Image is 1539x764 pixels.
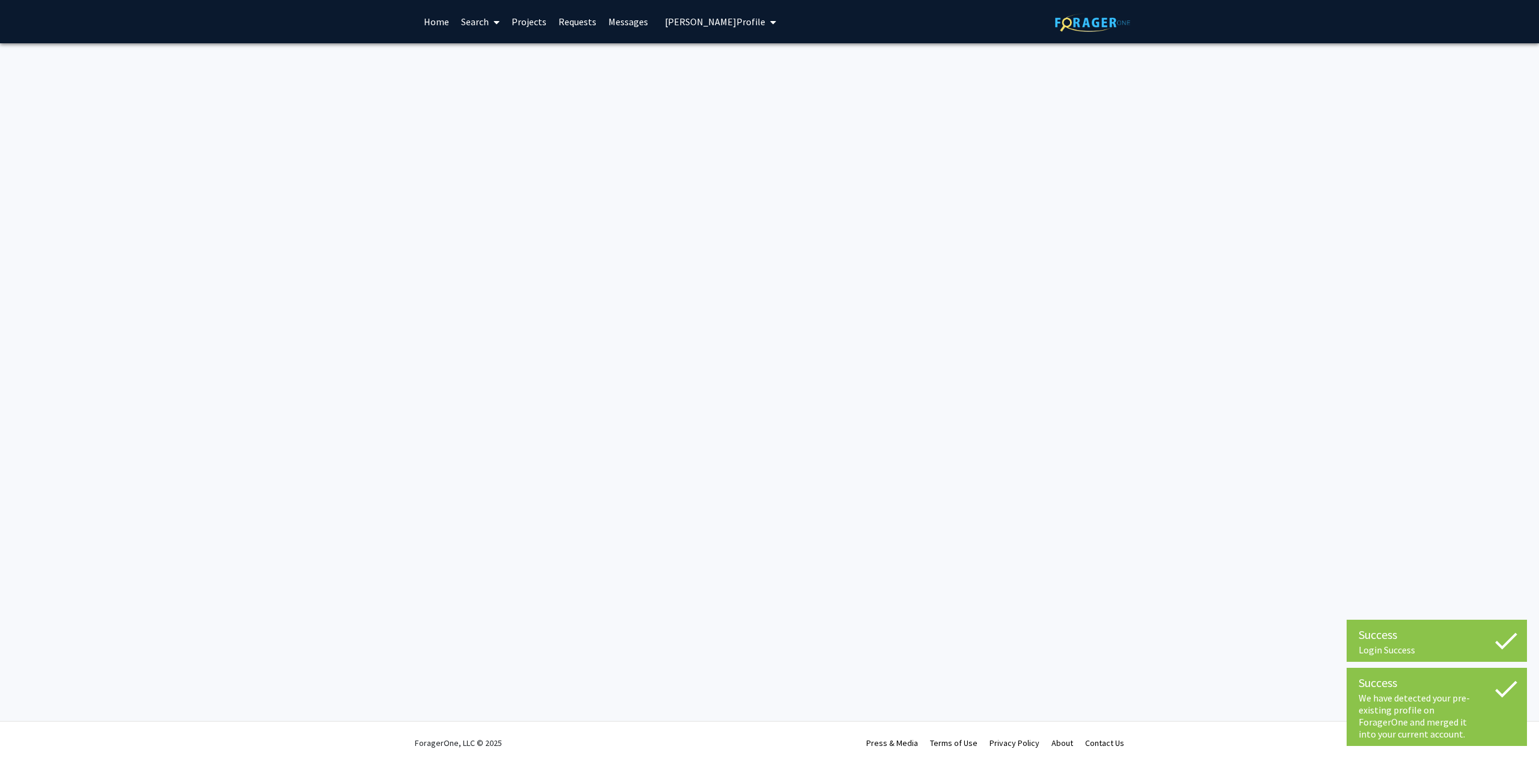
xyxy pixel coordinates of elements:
a: About [1051,738,1073,748]
span: [PERSON_NAME] Profile [665,16,765,28]
a: Search [455,1,506,43]
a: Contact Us [1085,738,1124,748]
div: Success [1359,674,1515,692]
a: Requests [552,1,602,43]
div: We have detected your pre-existing profile on ForagerOne and merged it into your current account. [1359,692,1515,740]
a: Home [418,1,455,43]
div: Login Success [1359,644,1515,656]
a: Press & Media [866,738,918,748]
a: Privacy Policy [990,738,1039,748]
a: Terms of Use [930,738,978,748]
div: ForagerOne, LLC © 2025 [415,722,502,764]
a: Messages [602,1,654,43]
div: Success [1359,626,1515,644]
img: ForagerOne Logo [1055,13,1130,32]
a: Projects [506,1,552,43]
